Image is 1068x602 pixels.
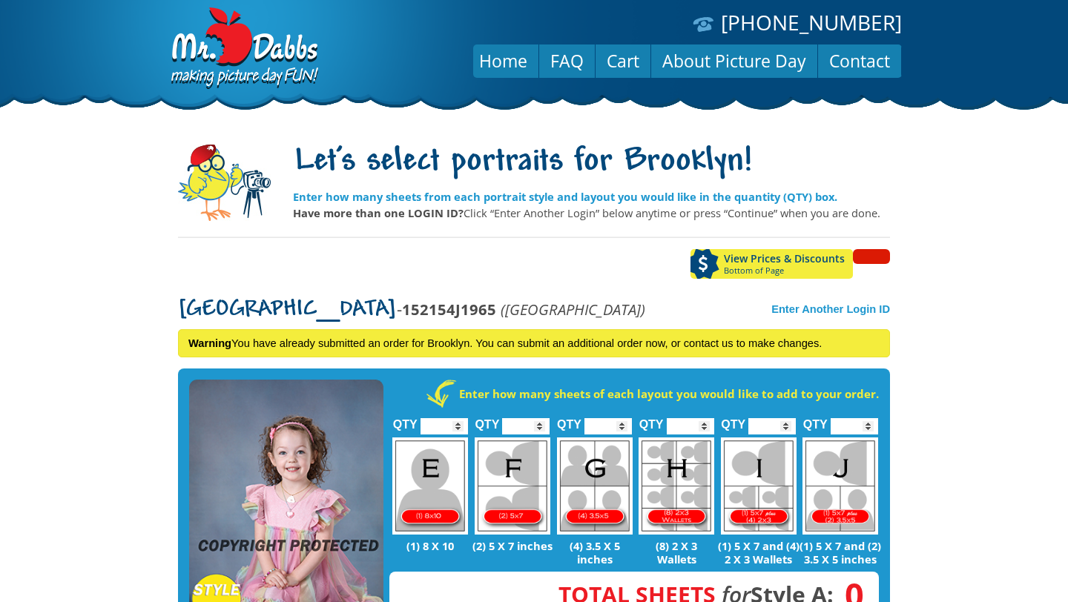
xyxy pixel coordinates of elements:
a: Enter Another Login ID [771,303,890,315]
a: Contact [818,43,901,79]
span: [GEOGRAPHIC_DATA] [178,298,397,322]
h1: Let's select portraits for Brooklyn! [293,143,880,182]
img: F [475,437,550,535]
p: (8) 2 X 3 Wallets [636,539,718,566]
strong: Have more than one LOGIN ID? [293,205,464,220]
label: QTY [639,402,664,438]
a: Cart [596,43,650,79]
span: Bottom of Page [724,266,853,275]
img: E [392,437,468,535]
p: Click “Enter Another Login” below anytime or press “Continue” when you are done. [293,205,880,221]
label: QTY [475,402,499,438]
img: I [721,437,797,535]
strong: Enter how many sheets from each portrait style and layout you would like in the quantity (QTY) box. [293,189,837,204]
p: (4) 3.5 X 5 inches [553,539,636,566]
img: J [802,437,878,535]
label: QTY [721,402,745,438]
a: [PHONE_NUMBER] [721,8,902,36]
p: (1) 5 X 7 and (4) 2 X 3 Wallets [717,539,800,566]
label: QTY [803,402,828,438]
img: camera-mascot [178,145,271,221]
p: (1) 8 X 10 [389,539,472,552]
strong: Enter how many sheets of each layout you would like to add to your order. [459,386,879,401]
a: FAQ [539,43,595,79]
a: View Prices & DiscountsBottom of Page [690,249,853,279]
em: ([GEOGRAPHIC_DATA]) [501,299,645,320]
label: QTY [557,402,581,438]
a: Home [468,43,538,79]
label: QTY [393,402,418,438]
a: About Picture Day [651,43,817,79]
img: G [557,437,633,535]
strong: 152154J1965 [402,299,496,320]
strong: Warning [188,337,231,349]
div: You have already submitted an order for Brooklyn. You can submit an additional order now, or cont... [178,329,890,357]
p: (2) 5 X 7 inches [472,539,554,552]
p: - [178,301,645,318]
img: Dabbs Company [166,7,320,90]
p: (1) 5 X 7 and (2) 3.5 X 5 inches [800,539,882,566]
img: H [639,437,714,535]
